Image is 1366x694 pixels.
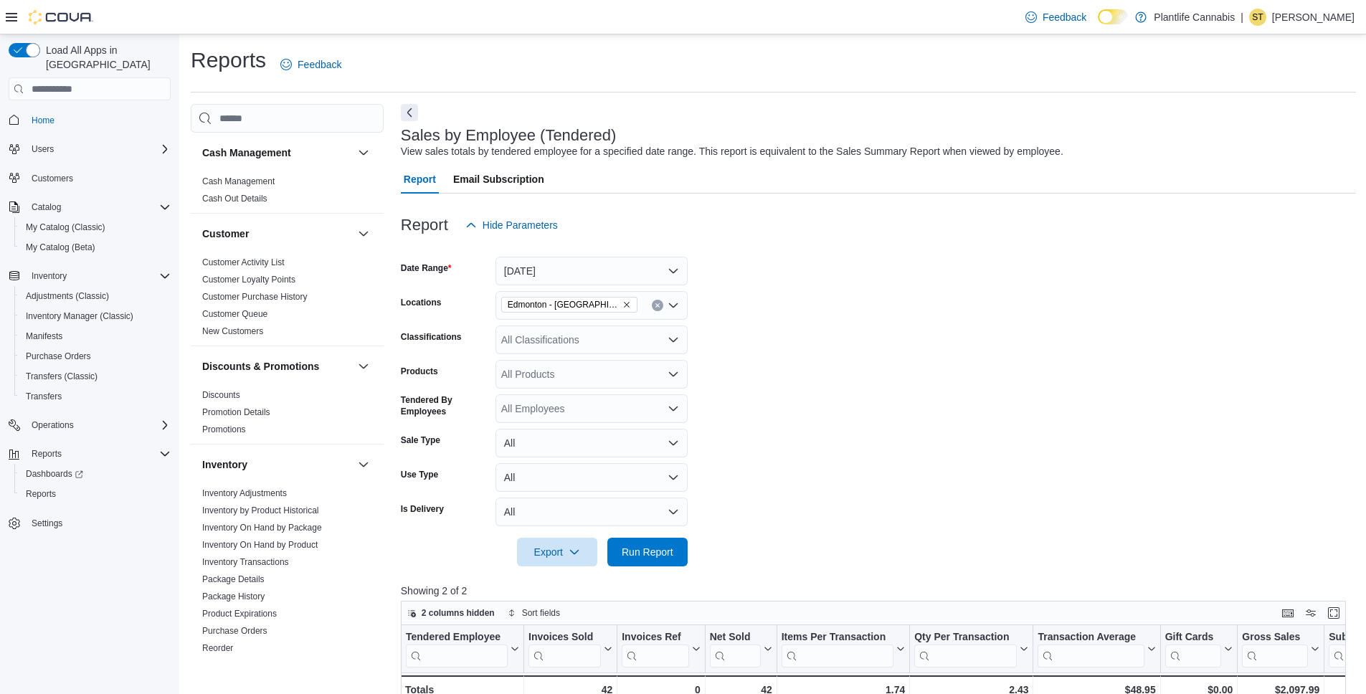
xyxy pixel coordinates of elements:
[622,631,700,667] button: Invoices Ref
[709,631,760,645] div: Net Sold
[495,429,688,457] button: All
[914,631,1017,645] div: Qty Per Transaction
[20,239,171,256] span: My Catalog (Beta)
[202,291,308,303] span: Customer Purchase History
[495,463,688,492] button: All
[20,388,171,405] span: Transfers
[202,309,267,319] a: Customer Queue
[32,201,61,213] span: Catalog
[401,503,444,515] label: Is Delivery
[495,498,688,526] button: All
[26,242,95,253] span: My Catalog (Beta)
[20,239,101,256] a: My Catalog (Beta)
[14,286,176,306] button: Adjustments (Classic)
[202,146,291,160] h3: Cash Management
[20,219,111,236] a: My Catalog (Classic)
[202,227,352,241] button: Customer
[1038,631,1144,645] div: Transaction Average
[202,257,285,268] span: Customer Activity List
[401,366,438,377] label: Products
[483,218,558,232] span: Hide Parameters
[202,292,308,302] a: Customer Purchase History
[26,170,79,187] a: Customers
[29,10,93,24] img: Cova
[202,626,267,636] a: Purchase Orders
[3,109,176,130] button: Home
[20,465,89,483] a: Dashboards
[422,607,495,619] span: 2 columns hidden
[502,604,566,622] button: Sort fields
[508,298,620,312] span: Edmonton - [GEOGRAPHIC_DATA] South
[26,199,171,216] span: Catalog
[914,631,1017,667] div: Qty Per Transaction
[3,513,176,533] button: Settings
[202,325,263,337] span: New Customers
[202,642,233,654] span: Reorder
[20,485,62,503] a: Reports
[401,262,452,274] label: Date Range
[1242,631,1319,667] button: Gross Sales
[26,310,133,322] span: Inventory Manager (Classic)
[298,57,341,72] span: Feedback
[406,631,508,667] div: Tendered Employee
[202,488,287,498] a: Inventory Adjustments
[20,328,68,345] a: Manifests
[355,358,372,375] button: Discounts & Promotions
[26,141,60,158] button: Users
[9,103,171,571] nav: Complex example
[501,297,637,313] span: Edmonton - Windermere South
[14,326,176,346] button: Manifests
[32,419,74,431] span: Operations
[202,540,318,550] a: Inventory On Hand by Product
[275,50,347,79] a: Feedback
[20,328,171,345] span: Manifests
[202,407,270,418] span: Promotion Details
[3,266,176,286] button: Inventory
[202,609,277,619] a: Product Expirations
[401,144,1063,159] div: View sales totals by tendered employee for a specified date range. This report is equivalent to t...
[26,445,171,462] span: Reports
[709,631,772,667] button: Net Sold
[355,225,372,242] button: Customer
[14,366,176,386] button: Transfers (Classic)
[1165,631,1221,667] div: Gift Card Sales
[191,173,384,213] div: Cash Management
[32,173,73,184] span: Customers
[622,631,688,667] div: Invoices Ref
[26,112,60,129] a: Home
[202,389,240,401] span: Discounts
[401,104,418,121] button: Next
[202,591,265,602] a: Package History
[526,538,589,566] span: Export
[3,197,176,217] button: Catalog
[401,127,617,144] h3: Sales by Employee (Tendered)
[20,348,97,365] a: Purchase Orders
[202,556,289,568] span: Inventory Transactions
[20,465,171,483] span: Dashboards
[202,574,265,585] span: Package Details
[1241,9,1243,26] p: |
[26,468,83,480] span: Dashboards
[32,270,67,282] span: Inventory
[202,505,319,516] span: Inventory by Product Historical
[20,308,139,325] a: Inventory Manager (Classic)
[1279,604,1296,622] button: Keyboard shortcuts
[1038,631,1155,667] button: Transaction Average
[26,169,171,187] span: Customers
[1154,9,1235,26] p: Plantlife Cannabis
[406,631,519,667] button: Tendered Employee
[20,368,103,385] a: Transfers (Classic)
[607,538,688,566] button: Run Report
[401,297,442,308] label: Locations
[202,591,265,602] span: Package History
[20,368,171,385] span: Transfers (Classic)
[26,331,62,342] span: Manifests
[40,43,171,72] span: Load All Apps in [GEOGRAPHIC_DATA]
[355,144,372,161] button: Cash Management
[460,211,564,239] button: Hide Parameters
[528,631,612,667] button: Invoices Sold
[32,143,54,155] span: Users
[528,631,601,667] div: Invoices Sold
[401,584,1356,598] p: Showing 2 of 2
[1098,9,1128,24] input: Dark Mode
